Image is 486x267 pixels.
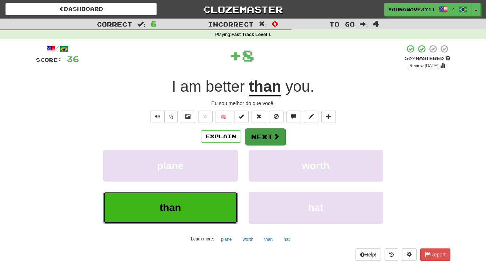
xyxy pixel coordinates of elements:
span: : [360,21,368,27]
span: To go [329,20,355,28]
button: plane [103,150,238,182]
span: 50 % [405,55,415,61]
span: Score: [36,57,62,63]
div: Mastered [405,55,450,62]
button: Report [420,248,450,261]
button: than [260,234,277,245]
button: Reset to 0% Mastered (alt+r) [252,111,266,123]
span: : [137,21,145,27]
div: / [36,44,79,53]
button: ½ [164,111,178,123]
span: better [206,78,245,95]
span: you [285,78,310,95]
span: 36 [67,54,79,63]
span: YoungWave3711 [388,6,435,13]
span: I [172,78,176,95]
button: Discuss sentence (alt+u) [286,111,301,123]
span: Correct [97,20,132,28]
small: Review: [DATE] [409,63,438,68]
button: hat [249,192,383,223]
strong: Fast Track Level 1 [232,32,271,37]
button: worth [249,150,383,182]
button: plane [217,234,236,245]
button: Ignore sentence (alt+i) [269,111,284,123]
div: Text-to-speech controls [149,111,178,123]
span: / [451,6,455,11]
span: 4 [373,19,379,28]
button: Next [245,128,286,145]
u: than [249,78,281,96]
span: 6 [150,19,157,28]
span: plane [157,160,184,171]
span: : [259,21,267,27]
button: worth [239,234,257,245]
span: 0 [272,19,278,28]
span: am [180,78,201,95]
button: Round history (alt+y) [385,248,398,261]
span: Incorrect [208,20,254,28]
a: Dashboard [5,3,157,15]
button: Set this sentence to 100% Mastered (alt+m) [234,111,249,123]
span: worth [302,160,329,171]
button: Favorite sentence (alt+f) [198,111,213,123]
a: Clozemaster [168,3,319,16]
div: Eu sou melhor do que você. [36,100,450,107]
button: Show image (alt+x) [181,111,195,123]
span: + [229,44,242,66]
button: Help! [356,248,381,261]
button: 🧠 [216,111,231,123]
a: YoungWave3711 / [384,3,471,16]
button: Edit sentence (alt+d) [304,111,318,123]
button: Add to collection (alt+a) [321,111,336,123]
span: 8 [242,46,254,64]
button: than [103,192,238,223]
button: Explain [201,130,241,143]
small: Learn more: [191,236,214,242]
button: hat [280,234,294,245]
button: Play sentence audio (ctl+space) [150,111,165,123]
span: hat [308,202,324,213]
span: . [281,78,314,95]
span: than [160,202,181,213]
